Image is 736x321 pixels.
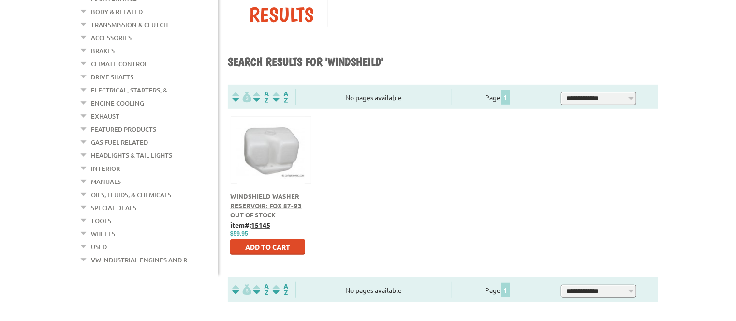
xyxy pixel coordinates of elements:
[296,92,452,103] div: No pages available
[91,201,136,214] a: Special Deals
[91,175,121,188] a: Manuals
[91,214,111,227] a: Tools
[91,97,144,109] a: Engine Cooling
[91,228,115,240] a: Wheels
[91,123,156,136] a: Featured Products
[271,92,290,103] img: Sort by Sales Rank
[91,110,119,122] a: Exhaust
[251,220,270,229] u: 15145
[232,284,251,295] img: filterpricelow.svg
[91,45,115,57] a: Brakes
[91,188,171,201] a: Oils, Fluids, & Chemicals
[501,283,510,297] span: 1
[245,243,290,251] span: Add to Cart
[452,282,544,298] div: Page
[251,284,271,295] img: Sort by Headline
[271,284,290,295] img: Sort by Sales Rank
[296,285,452,295] div: No pages available
[232,92,251,103] img: filterpricelow.svg
[91,5,143,18] a: Body & Related
[251,92,271,103] img: Sort by Headline
[91,162,120,175] a: Interior
[228,55,658,70] h1: Search results for 'WINDSHEILD'
[230,239,305,255] button: Add to Cart
[230,211,276,219] span: Out of stock
[91,136,148,149] a: Gas Fuel Related
[230,230,248,237] span: $59.95
[230,220,270,229] b: item#:
[91,71,133,83] a: Drive Shafts
[91,241,107,253] a: Used
[91,84,172,96] a: Electrical, Starters, &...
[91,31,132,44] a: Accessories
[91,254,191,266] a: VW Industrial Engines and R...
[501,90,510,105] span: 1
[91,149,172,162] a: Headlights & Tail Lights
[230,192,302,210] a: Windshield Washer Reservoir: Fox 87-93
[91,18,168,31] a: Transmission & Clutch
[452,89,544,105] div: Page
[91,58,148,70] a: Climate Control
